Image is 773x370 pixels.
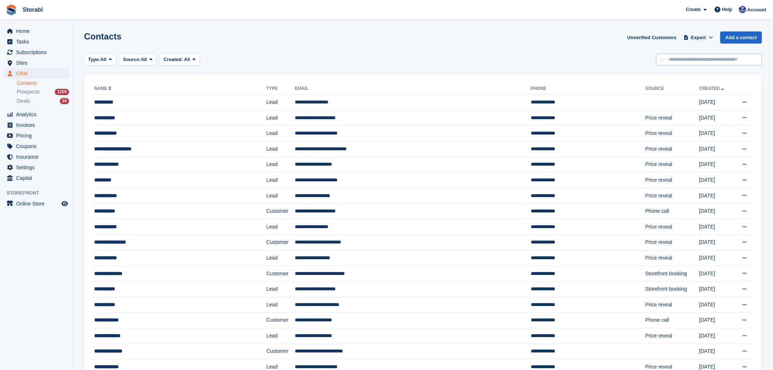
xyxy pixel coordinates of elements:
[646,204,699,219] td: Phone call
[266,328,295,344] td: Lead
[699,95,734,110] td: [DATE]
[266,204,295,219] td: Customer
[4,152,69,162] a: menu
[646,188,699,204] td: Price reveal
[123,56,141,63] span: Source:
[4,141,69,151] a: menu
[646,250,699,266] td: Price reveal
[646,110,699,126] td: Price reveal
[699,328,734,344] td: [DATE]
[16,162,60,173] span: Settings
[4,131,69,141] a: menu
[94,86,113,91] a: Name
[141,56,147,63] span: All
[16,199,60,209] span: Online Store
[646,328,699,344] td: Price reveal
[16,68,60,79] span: CRM
[699,110,734,126] td: [DATE]
[266,173,295,188] td: Lead
[699,126,734,141] td: [DATE]
[16,131,60,141] span: Pricing
[17,88,69,96] a: Prospects 1205
[60,98,69,104] div: 30
[266,126,295,141] td: Lead
[646,173,699,188] td: Price reveal
[699,141,734,157] td: [DATE]
[699,235,734,250] td: [DATE]
[720,31,762,44] a: Add a contact
[624,31,679,44] a: Unverified Customers
[699,344,734,359] td: [DATE]
[4,120,69,130] a: menu
[295,83,531,95] th: Email
[17,80,69,87] a: Contacts
[16,120,60,130] span: Invoices
[4,58,69,68] a: menu
[4,109,69,120] a: menu
[4,26,69,36] a: menu
[686,6,701,13] span: Create
[84,54,116,66] button: Type: All
[266,141,295,157] td: Lead
[699,282,734,297] td: [DATE]
[699,313,734,328] td: [DATE]
[60,199,69,208] a: Preview store
[646,141,699,157] td: Price reveal
[119,54,157,66] button: Source: All
[739,6,746,13] img: Tegan Ewart
[646,235,699,250] td: Price reveal
[266,235,295,250] td: Customer
[699,188,734,204] td: [DATE]
[646,83,699,95] th: Source
[160,54,200,66] button: Created: All
[646,297,699,313] td: Price reveal
[4,47,69,57] a: menu
[16,58,60,68] span: Sites
[722,6,732,13] span: Help
[16,109,60,120] span: Analytics
[266,188,295,204] td: Lead
[16,152,60,162] span: Insurance
[266,83,295,95] th: Type
[4,199,69,209] a: menu
[17,88,39,95] span: Prospects
[20,4,46,16] a: Storabl
[16,141,60,151] span: Coupons
[266,110,295,126] td: Lead
[16,173,60,183] span: Capital
[266,266,295,282] td: Customer
[266,219,295,235] td: Lead
[266,344,295,359] td: Customer
[646,313,699,328] td: Phone call
[266,282,295,297] td: Lead
[699,86,726,91] a: Created
[17,98,30,105] span: Deals
[88,56,100,63] span: Type:
[6,4,17,15] img: stora-icon-8386f47178a22dfd0bd8f6a31ec36ba5ce8667c1dd55bd0f319d3a0aa187defe.svg
[266,250,295,266] td: Lead
[747,6,766,14] span: Account
[266,157,295,173] td: Lead
[4,37,69,47] a: menu
[646,266,699,282] td: Storefront booking
[682,31,715,44] button: Export
[100,56,107,63] span: All
[646,157,699,173] td: Price reveal
[646,126,699,141] td: Price reveal
[699,173,734,188] td: [DATE]
[4,173,69,183] a: menu
[7,189,73,197] span: Storefront
[16,26,60,36] span: Home
[699,250,734,266] td: [DATE]
[164,57,183,62] span: Created:
[266,95,295,110] td: Lead
[4,162,69,173] a: menu
[646,282,699,297] td: Storefront booking
[17,97,69,105] a: Deals 30
[646,219,699,235] td: Price reveal
[699,297,734,313] td: [DATE]
[266,297,295,313] td: Lead
[16,37,60,47] span: Tasks
[531,83,645,95] th: Phone
[699,157,734,173] td: [DATE]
